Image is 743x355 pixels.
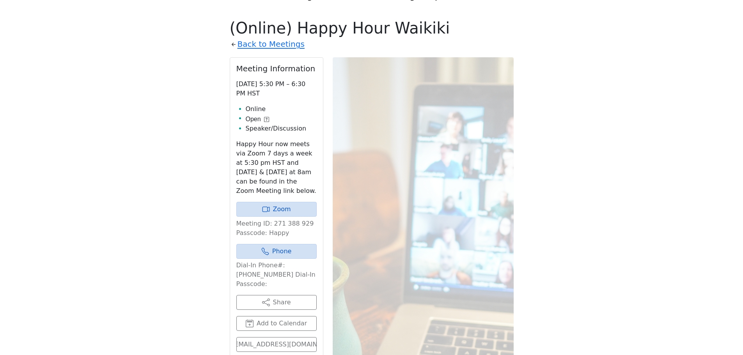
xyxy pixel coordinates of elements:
[246,124,317,133] li: Speaker/Discussion
[236,337,317,352] a: [URL][EMAIL_ADDRESS][DOMAIN_NAME]
[230,19,514,37] h1: (Online) Happy Hour Waikiki
[238,37,305,51] a: Back to Meetings
[236,79,317,98] p: [DATE] 5:30 PM – 6:30 PM HST
[236,295,317,310] button: Share
[236,140,317,196] p: Happy Hour now meets via Zoom 7 days a week at 5:30 pm HST and [DATE] & [DATE] at 8am can be foun...
[236,219,317,238] p: Meeting ID: 271 388 929 Passcode: Happy
[236,316,317,331] button: Add to Calendar
[246,115,269,124] button: Open
[236,202,317,217] a: Zoom
[246,104,317,114] li: Online
[246,115,261,124] span: Open
[236,261,317,289] p: Dial-In Phone#: [PHONE_NUMBER] Dial-In Passcode:
[236,244,317,259] a: Phone
[236,64,317,73] h2: Meeting Information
